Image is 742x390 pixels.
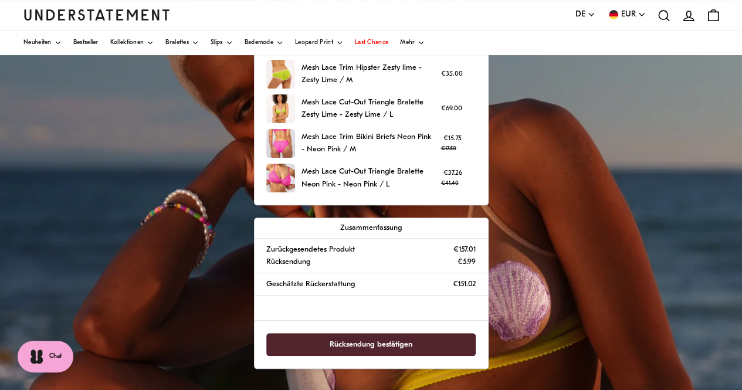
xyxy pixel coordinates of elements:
a: Bestseller [73,30,99,55]
p: €151.02 [453,278,476,290]
button: DE [575,8,595,21]
span: DE [575,8,585,21]
img: 80_2d23c5d8-d379-4c92-95e5-832fcdad8bfd.jpg [266,60,295,89]
img: 62_a667b376-e5b1-438e-8381-362f527fcb06.jpg [266,94,295,123]
span: Bademode [245,40,273,46]
p: Geschätzte Rückerstattung [266,278,355,290]
span: Slips [211,40,223,46]
p: Mesh Lace Cut-Out Triangle Bralette Zesty Lime - Zesty Lime / L [301,96,435,121]
p: Mesh Lace Trim Bikini Briefs Neon Pink - Neon Pink / M [301,131,435,156]
button: EUR [607,8,646,21]
button: Rücksendung bestätigen [266,333,475,356]
span: Bestseller [73,40,99,46]
span: Mehr [400,40,415,46]
a: Understatement Homepage [23,9,170,20]
p: €35.00 [441,69,462,80]
a: Mehr [400,30,425,55]
p: €15.75 [441,133,463,154]
span: Leopard Print [295,40,333,46]
a: Slips [211,30,233,55]
span: Bralettes [165,40,189,46]
a: Bademode [245,30,283,55]
p: Mesh Lace Trim Hipster Zesty lime - Zesty Lime / M [301,62,435,87]
span: EUR [621,8,636,21]
span: Last Chance [355,40,388,46]
img: NMLT-BRF-002-1.jpg [266,129,295,158]
p: €37.26 [441,168,464,188]
img: NMLT-BRA-016-1.jpg [266,164,295,192]
a: Kollektionen [110,30,154,55]
strike: €41.40 [441,181,458,186]
strike: €17.50 [441,146,456,151]
span: Rücksendung bestätigen [330,334,412,355]
button: Chat [18,341,73,372]
p: €69.00 [441,103,462,114]
a: Leopard Print [295,30,343,55]
p: Zurückgesendetes Produkt [266,243,355,256]
a: Neuheiten [23,30,62,55]
p: Mesh Lace Cut-Out Triangle Bralette Neon Pink - Neon Pink / L [301,165,435,191]
p: Rücksendung [266,256,310,268]
a: Last Chance [355,30,388,55]
p: €5.99 [458,256,476,268]
a: Bralettes [165,30,199,55]
span: Neuheiten [23,40,52,46]
p: Zusammenfassung [266,222,475,234]
span: Chat [49,352,62,361]
p: €157.01 [453,243,476,256]
span: Kollektionen [110,40,144,46]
